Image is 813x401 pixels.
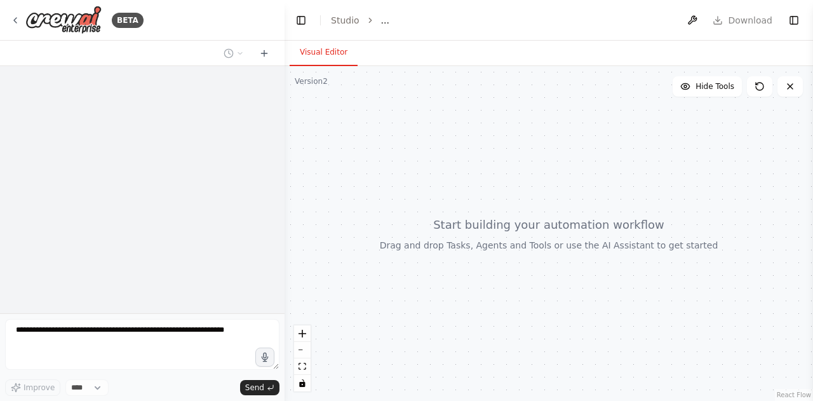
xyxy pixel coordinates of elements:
[331,15,359,25] a: Studio
[294,358,311,375] button: fit view
[294,325,311,391] div: React Flow controls
[381,14,389,27] span: ...
[290,39,358,66] button: Visual Editor
[294,375,311,391] button: toggle interactivity
[695,81,734,92] span: Hide Tools
[254,46,274,61] button: Start a new chat
[292,11,310,29] button: Hide left sidebar
[240,380,279,395] button: Send
[294,342,311,358] button: zoom out
[25,6,102,34] img: Logo
[785,11,803,29] button: Show right sidebar
[777,391,811,398] a: React Flow attribution
[294,325,311,342] button: zoom in
[24,383,55,393] span: Improve
[218,46,249,61] button: Switch to previous chat
[331,14,389,27] nav: breadcrumb
[5,379,60,396] button: Improve
[112,13,144,28] div: BETA
[673,76,742,97] button: Hide Tools
[295,76,328,86] div: Version 2
[255,348,274,367] button: Click to speak your automation idea
[245,383,264,393] span: Send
